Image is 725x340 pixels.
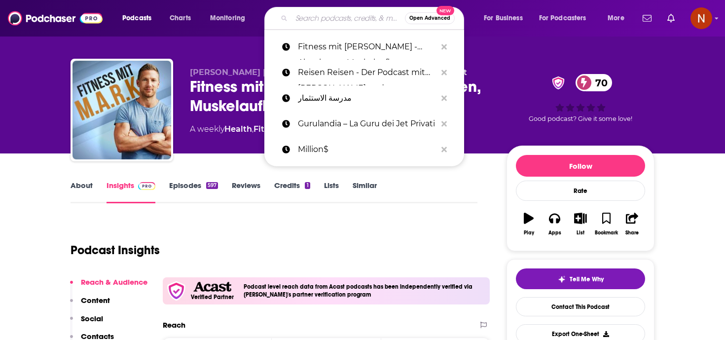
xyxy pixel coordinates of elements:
[436,6,454,15] span: New
[122,11,151,25] span: Podcasts
[70,314,103,332] button: Social
[70,277,147,296] button: Reach & Audience
[608,11,624,25] span: More
[298,85,436,111] p: مدرسة الاستثمار
[690,7,712,29] button: Show profile menu
[690,7,712,29] img: User Profile
[542,206,567,242] button: Apps
[516,155,645,177] button: Follow
[254,124,283,134] a: Fitness
[210,11,245,25] span: Monitoring
[570,275,604,283] span: Tell Me Why
[298,137,436,162] p: Million$
[484,11,523,25] span: For Business
[170,11,191,25] span: Charts
[477,10,535,26] button: open menu
[690,7,712,29] span: Logged in as AdelNBM
[298,60,436,85] p: Reisen Reisen - Der Podcast mit Jochen Schliemann und Michael Dietz
[291,10,405,26] input: Search podcasts, credits, & more...
[81,277,147,287] p: Reach & Audience
[298,111,436,137] p: Gurulandia – La Guru dei Jet Privati
[529,115,632,122] span: Good podcast? Give it some love!
[548,230,561,236] div: Apps
[138,182,155,190] img: Podchaser Pro
[298,34,436,60] p: Fitness mit M.A.R.K. - Abnehmen, Muskelaufbau, Ernährung und Motivation fürs Training
[353,181,377,203] a: Similar
[191,294,234,300] h5: Verified Partner
[190,123,367,135] div: A weekly podcast
[71,243,160,258] h1: Podcast Insights
[568,206,593,242] button: List
[203,10,258,26] button: open menu
[115,10,164,26] button: open menu
[190,68,439,77] span: [PERSON_NAME] | #DRNBLBR, Fitness Coach und Ingenieur
[577,230,584,236] div: List
[516,268,645,289] button: tell me why sparkleTell Me Why
[206,182,218,189] div: 597
[619,206,645,242] button: Share
[264,137,464,162] a: Million$
[252,124,254,134] span: ,
[324,181,339,203] a: Lists
[107,181,155,203] a: InsightsPodchaser Pro
[72,61,171,159] img: Fitness mit M.A.R.K. - Abnehmen, Muskelaufbau, Ernährung und Motivation fürs Training
[585,74,613,91] span: 70
[169,181,218,203] a: Episodes597
[533,10,601,26] button: open menu
[264,60,464,85] a: Reisen Reisen - Der Podcast mit [PERSON_NAME] und [PERSON_NAME]
[601,10,637,26] button: open menu
[625,230,639,236] div: Share
[264,34,464,60] a: Fitness mit [PERSON_NAME] - Abnehmen, Muskelaufbau, Ernährung und Motivation fürs Training
[595,230,618,236] div: Bookmark
[193,282,231,292] img: Acast
[232,181,260,203] a: Reviews
[405,12,455,24] button: Open AdvancedNew
[264,85,464,111] a: مدرسة الاستثمار
[70,296,110,314] button: Content
[244,283,486,298] h4: Podcast level reach data from Acast podcasts has been independently verified via [PERSON_NAME]'s ...
[163,10,197,26] a: Charts
[516,181,645,201] div: Rate
[71,181,93,203] a: About
[305,182,310,189] div: 1
[516,206,542,242] button: Play
[549,76,568,89] img: verified Badge
[409,16,450,21] span: Open Advanced
[224,124,252,134] a: Health
[663,10,679,27] a: Show notifications dropdown
[274,7,473,30] div: Search podcasts, credits, & more...
[516,297,645,316] a: Contact This Podcast
[558,275,566,283] img: tell me why sparkle
[274,181,310,203] a: Credits1
[264,111,464,137] a: Gurulandia – La Guru dei Jet Privati
[539,11,586,25] span: For Podcasters
[8,9,103,28] img: Podchaser - Follow, Share and Rate Podcasts
[81,296,110,305] p: Content
[576,74,613,91] a: 70
[593,206,619,242] button: Bookmark
[81,314,103,323] p: Social
[163,320,185,330] h2: Reach
[507,68,654,129] div: verified Badge70Good podcast? Give it some love!
[639,10,655,27] a: Show notifications dropdown
[167,281,186,301] img: verfied icon
[524,230,534,236] div: Play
